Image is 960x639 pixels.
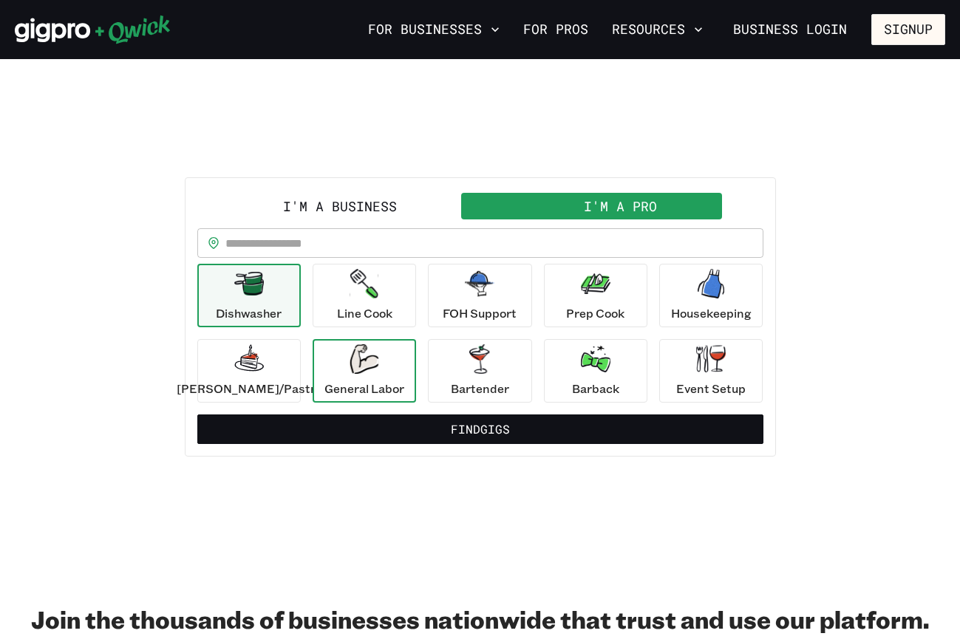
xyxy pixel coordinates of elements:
h2: Join the thousands of businesses nationwide that trust and use our platform. [15,604,945,634]
h2: PICK UP A SHIFT! [185,133,776,163]
p: Prep Cook [566,304,624,322]
p: [PERSON_NAME]/Pastry [177,380,321,397]
button: Prep Cook [544,264,647,327]
a: Business Login [721,14,859,45]
p: Bartender [451,380,509,397]
p: Line Cook [337,304,392,322]
button: General Labor [313,339,416,403]
button: Resources [606,17,709,42]
button: For Businesses [362,17,505,42]
p: Dishwasher [216,304,282,322]
button: Event Setup [659,339,763,403]
button: FOH Support [428,264,531,327]
button: FindGigs [197,414,763,444]
p: Event Setup [676,380,746,397]
p: FOH Support [443,304,517,322]
button: Signup [871,14,945,45]
button: I'm a Pro [480,193,760,219]
button: Line Cook [313,264,416,327]
a: For Pros [517,17,594,42]
button: Housekeeping [659,264,763,327]
button: Dishwasher [197,264,301,327]
p: General Labor [324,380,404,397]
button: Barback [544,339,647,403]
p: Housekeeping [671,304,752,322]
button: [PERSON_NAME]/Pastry [197,339,301,403]
p: Barback [572,380,619,397]
button: I'm a Business [200,193,480,219]
button: Bartender [428,339,531,403]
